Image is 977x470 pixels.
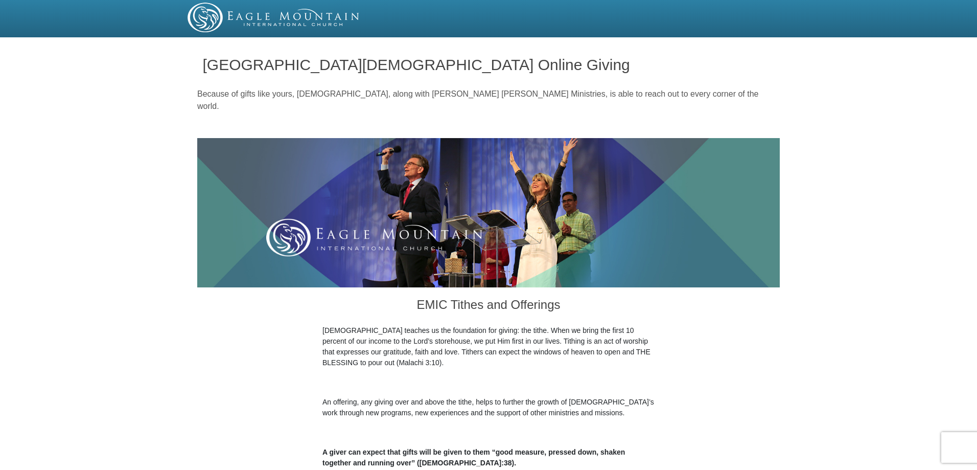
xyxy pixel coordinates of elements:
img: EMIC [188,3,360,32]
b: A giver can expect that gifts will be given to them “good measure, pressed down, shaken together ... [322,448,625,467]
p: [DEMOGRAPHIC_DATA] teaches us the foundation for giving: the tithe. When we bring the first 10 pe... [322,325,655,368]
h3: EMIC Tithes and Offerings [322,287,655,325]
p: An offering, any giving over and above the tithe, helps to further the growth of [DEMOGRAPHIC_DAT... [322,397,655,418]
h1: [GEOGRAPHIC_DATA][DEMOGRAPHIC_DATA] Online Giving [203,56,775,73]
p: Because of gifts like yours, [DEMOGRAPHIC_DATA], along with [PERSON_NAME] [PERSON_NAME] Ministrie... [197,88,780,113]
